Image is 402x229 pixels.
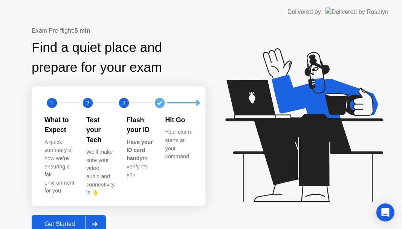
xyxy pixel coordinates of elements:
div: Delivered by [287,8,321,17]
div: Your exam starts at your command [165,128,192,161]
b: Have your ID card handy [127,139,153,161]
text: 2 [86,100,89,107]
div: to verify it’s you [127,138,153,179]
div: A quick summary of how we’re ensuring a fair environment for you [44,138,74,195]
div: Test your Tech [86,115,115,145]
b: 5 min [75,27,90,34]
text: 3 [122,100,125,107]
text: 1 [50,100,53,107]
div: Open Intercom Messenger [376,203,394,221]
div: Get Started [34,221,86,227]
div: Flash your ID [127,115,153,135]
div: Exam Pre-flight: [32,26,205,35]
div: What to Expect [44,115,74,135]
div: Hit Go [165,115,192,125]
div: Find a quiet place and prepare for your exam [32,38,205,77]
img: Delivered by Rosalyn [326,8,388,16]
div: We’ll make sure your video, audio and connectivity is 👌 [86,148,115,197]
